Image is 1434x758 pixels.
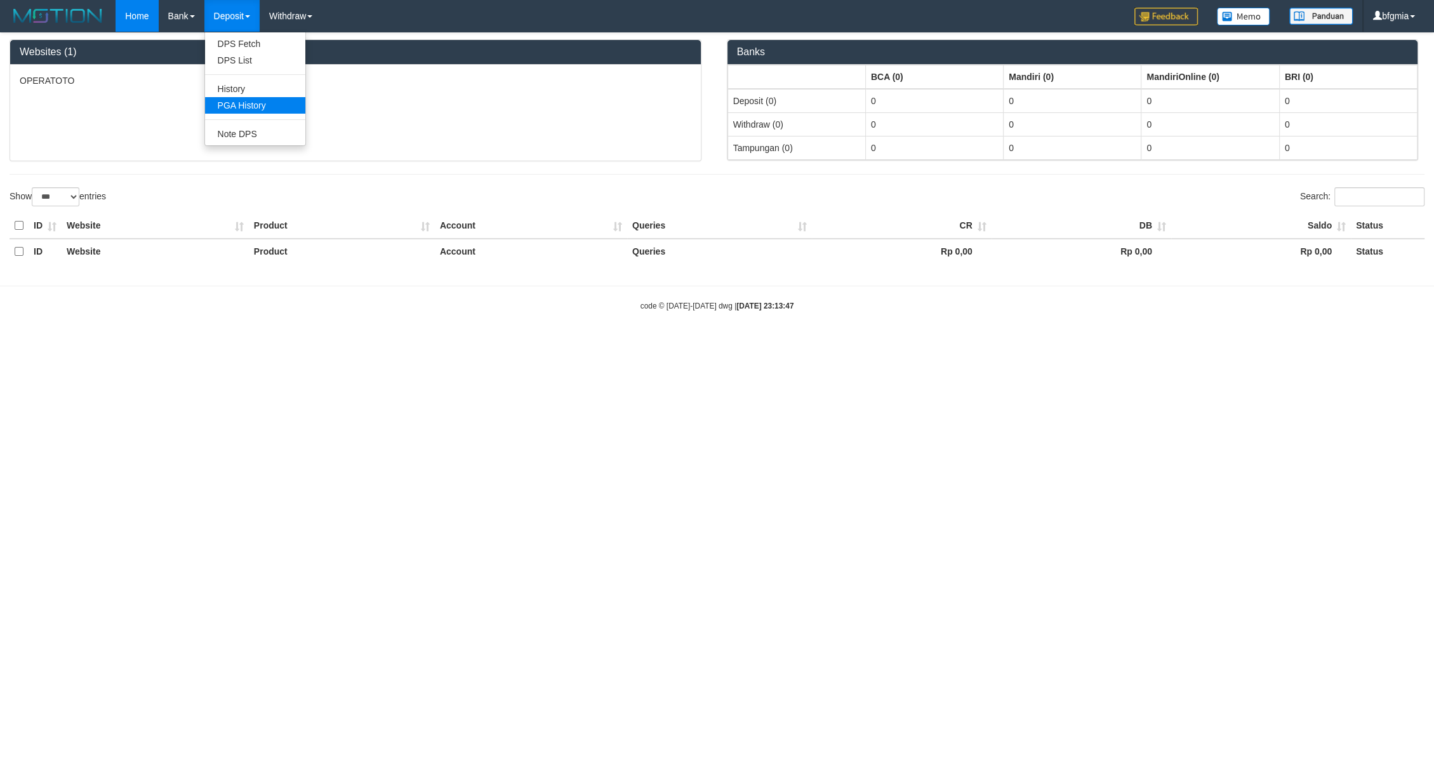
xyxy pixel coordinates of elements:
[812,213,992,239] th: CR
[1134,8,1198,25] img: Feedback.jpg
[736,302,793,310] strong: [DATE] 23:13:47
[865,112,1003,136] td: 0
[1141,136,1279,159] td: 0
[865,65,1003,89] th: Group: activate to sort column ascending
[205,97,305,114] a: PGA History
[1289,8,1353,25] img: panduan.png
[249,213,435,239] th: Product
[1300,187,1424,206] label: Search:
[1004,65,1141,89] th: Group: activate to sort column ascending
[1279,112,1417,136] td: 0
[1171,213,1351,239] th: Saldo
[727,136,865,159] td: Tampungan (0)
[641,302,794,310] small: code © [DATE]-[DATE] dwg |
[812,239,992,264] th: Rp 0,00
[1141,112,1279,136] td: 0
[1004,89,1141,113] td: 0
[62,213,249,239] th: Website
[20,74,691,87] p: OPERATOTO
[627,239,812,264] th: Queries
[435,239,627,264] th: Account
[205,36,305,52] a: DPS Fetch
[1279,89,1417,113] td: 0
[1279,65,1417,89] th: Group: activate to sort column ascending
[627,213,812,239] th: Queries
[865,136,1003,159] td: 0
[29,213,62,239] th: ID
[10,6,106,25] img: MOTION_logo.png
[992,213,1171,239] th: DB
[1334,187,1424,206] input: Search:
[10,187,106,206] label: Show entries
[865,89,1003,113] td: 0
[205,126,305,142] a: Note DPS
[1004,112,1141,136] td: 0
[205,81,305,97] a: History
[1351,239,1424,264] th: Status
[727,112,865,136] td: Withdraw (0)
[727,89,865,113] td: Deposit (0)
[1171,239,1351,264] th: Rp 0,00
[205,52,305,69] a: DPS List
[62,239,249,264] th: Website
[32,187,79,206] select: Showentries
[1351,213,1424,239] th: Status
[1279,136,1417,159] td: 0
[727,65,865,89] th: Group: activate to sort column ascending
[1141,65,1279,89] th: Group: activate to sort column ascending
[20,46,691,58] h3: Websites (1)
[29,239,62,264] th: ID
[249,239,435,264] th: Product
[435,213,627,239] th: Account
[992,239,1171,264] th: Rp 0,00
[737,46,1409,58] h3: Banks
[1141,89,1279,113] td: 0
[1004,136,1141,159] td: 0
[1217,8,1270,25] img: Button%20Memo.svg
